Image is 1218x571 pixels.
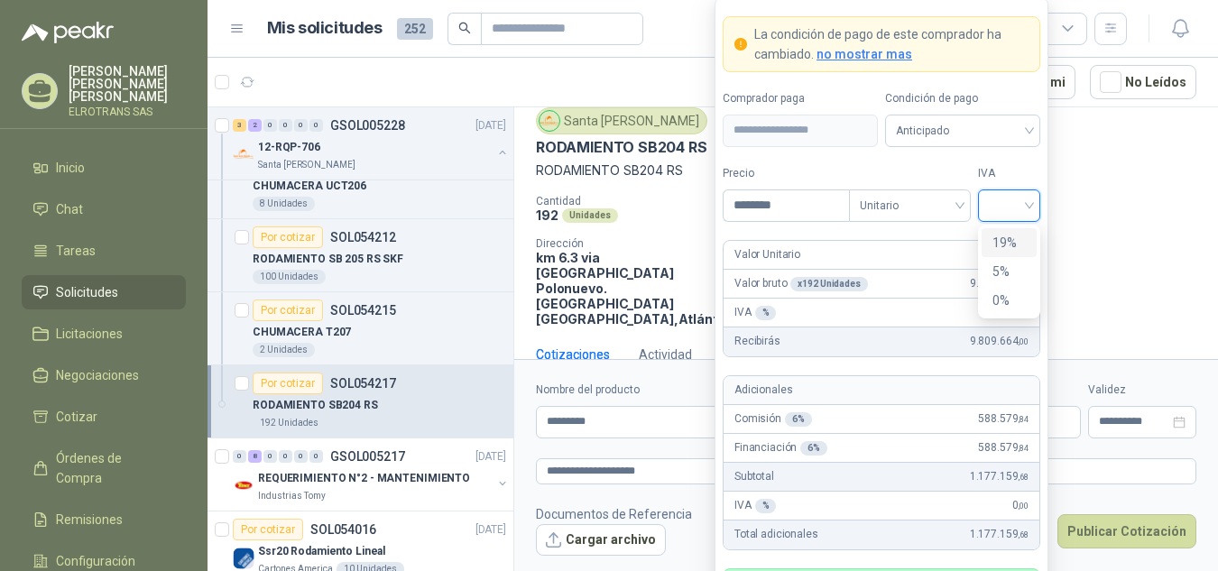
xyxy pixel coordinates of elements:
a: Por cotizarSOL054212RODAMIENTO SB 205 RS SKF100 Unidades [208,219,513,292]
a: Órdenes de Compra [22,441,186,495]
p: GSOL005217 [330,450,405,463]
span: search [458,22,471,34]
p: Subtotal [734,468,774,485]
h1: Mis solicitudes [267,15,383,41]
div: Actividad [639,345,692,364]
p: Ssr20 Rodamiento Lineal [258,543,385,560]
span: Cotizar [56,407,97,427]
span: 0 [1012,497,1029,514]
div: Cotizaciones [536,345,610,364]
span: 9.809.664 [970,333,1029,350]
span: no mostrar mas [817,47,912,61]
div: 3 [233,119,246,132]
div: 5% [992,262,1026,281]
div: 8 [248,450,262,463]
span: Anticipado [896,117,1029,144]
div: 0 [279,450,292,463]
img: Company Logo [233,474,254,496]
div: 0 [263,450,277,463]
span: Solicitudes [56,282,118,302]
div: 100 Unidades [253,270,326,284]
div: % [755,306,777,320]
div: 0% [982,286,1037,315]
span: 252 [397,18,433,40]
div: Unidades [562,208,618,223]
div: 19% [982,228,1037,257]
a: Remisiones [22,502,186,537]
a: Por cotizarSOL054215CHUMACERA T2072 Unidades [208,292,513,365]
p: IVA [734,304,776,321]
p: SOL054215 [330,304,396,317]
p: Financiación [734,439,827,456]
p: [DATE] [475,117,506,134]
div: 0 [294,450,308,463]
p: Comisión [734,410,812,428]
p: RODAMIENTO SB204 RS [536,161,1196,180]
span: 588.579 [978,439,1029,456]
p: 12-RQP-706 [258,139,320,156]
a: Por cotizarSOL054217RODAMIENTO SB204 RS192 Unidades [208,365,513,438]
p: La condición de pago de este comprador ha cambiado. [754,24,1029,64]
div: 2 [248,119,262,132]
div: 0 [233,450,246,463]
a: Negociaciones [22,358,186,392]
span: ,00 [1018,336,1029,346]
span: exclamation-circle [734,38,747,51]
p: Total adicionales [734,526,818,543]
p: SOL054217 [330,377,396,390]
button: Publicar Cotización [1057,514,1196,548]
a: 0 8 0 0 0 0 GSOL005217[DATE] Company LogoREQUERIMIENTO N°2 - MANTENIMIENTOIndustrias Tomy [233,446,510,503]
img: Company Logo [233,143,254,165]
span: Remisiones [56,510,123,530]
span: Licitaciones [56,324,123,344]
p: [DATE] [475,448,506,465]
div: 5% [982,257,1037,286]
a: Solicitudes [22,275,186,309]
p: SOL054016 [310,523,376,536]
a: Por adjudicarSOL054210CHUMACERA UCT2068 Unidades [208,146,513,219]
span: Tareas [56,241,96,261]
div: Por cotizar [253,299,323,321]
div: 0 [294,119,308,132]
label: Nombre del producto [536,382,829,399]
div: 2 Unidades [253,343,315,357]
div: x 192 Unidades [790,277,867,291]
a: Cotizar [22,400,186,434]
span: Órdenes de Compra [56,448,169,488]
p: Industrias Tomy [258,489,326,503]
p: km 6.3 via [GEOGRAPHIC_DATA] Polonuevo. [GEOGRAPHIC_DATA] [GEOGRAPHIC_DATA] , Atlántico [536,250,737,327]
span: 9.809.664 [970,275,1029,292]
p: SOL054212 [330,231,396,244]
span: Configuración [56,551,135,571]
a: Chat [22,192,186,226]
span: 1.177.159 [970,526,1029,543]
label: IVA [978,165,1040,182]
img: Logo peakr [22,22,114,43]
p: Valor bruto [734,275,868,292]
p: Valor Unitario [734,246,800,263]
p: IVA [734,497,776,514]
div: 8 Unidades [253,197,315,211]
div: Por cotizar [253,226,323,248]
p: RODAMIENTO SB 205 RS SKF [253,251,403,268]
div: % [755,499,777,513]
p: CHUMACERA UCT206 [253,178,366,195]
label: Comprador paga [723,90,878,107]
span: ,00 [1018,501,1029,511]
a: Tareas [22,234,186,268]
div: 0% [992,290,1026,310]
span: Inicio [56,158,85,178]
p: GSOL005228 [330,119,405,132]
div: 19% [992,233,1026,253]
span: ,84 [1018,414,1029,424]
img: Company Logo [540,111,559,131]
a: Inicio [22,151,186,185]
div: Por cotizar [253,373,323,394]
span: Unitario [860,192,960,219]
div: 0 [309,119,323,132]
img: Company Logo [233,548,254,569]
p: REQUERIMIENTO N°2 - MANTENIMIENTO [258,470,470,487]
span: 1.177.159 [970,468,1029,485]
p: Cantidad [536,195,767,207]
button: No Leídos [1090,65,1196,99]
